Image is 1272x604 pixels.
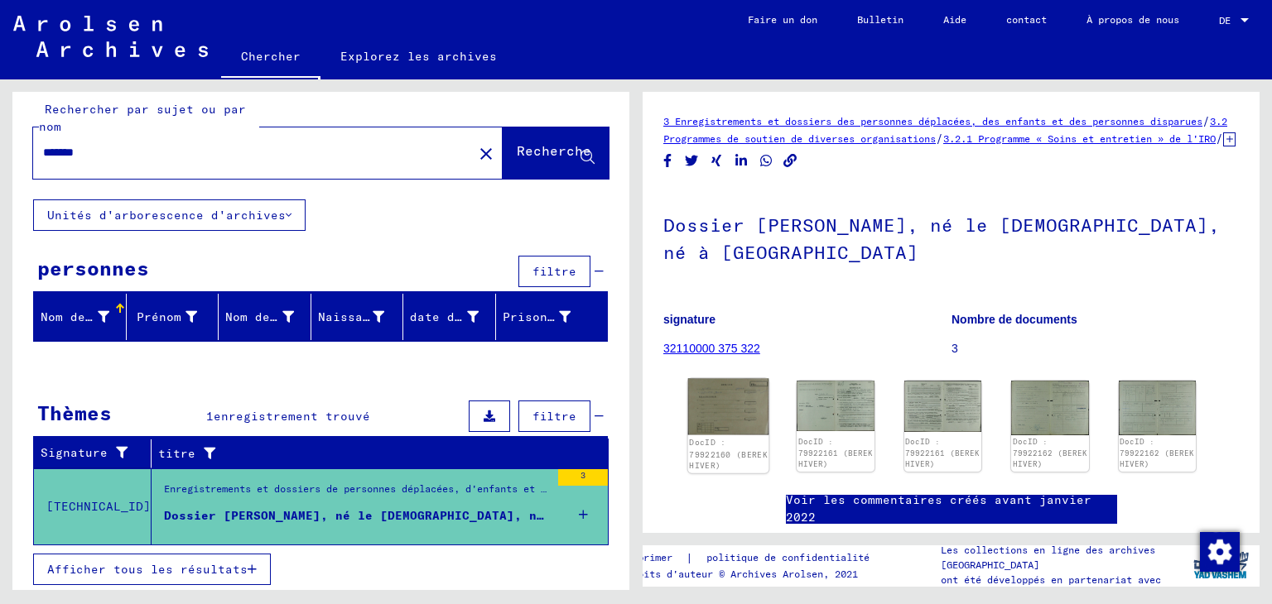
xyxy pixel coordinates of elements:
[403,294,496,340] mat-header-cell: date de naissance
[318,309,385,324] font: Naissance
[1119,381,1196,435] img: 002.jpg
[952,342,958,355] font: 3
[33,554,271,585] button: Afficher tous les résultats
[47,208,286,223] font: Unités d'arborescence d'archives
[225,304,315,330] div: Nom de naissance
[782,151,799,171] button: Copier le lien
[786,491,1117,526] a: Voir les commentaires créés avant janvier 2022
[857,13,903,26] font: Bulletin
[1120,437,1194,468] a: DocID : 79922162 (BEREK HIVER)
[241,49,301,64] font: Chercher
[164,508,693,523] font: Dossier [PERSON_NAME], né le [DEMOGRAPHIC_DATA], né à [GEOGRAPHIC_DATA]
[1011,381,1088,435] img: 001.jpg
[952,313,1077,326] font: Nombre de documents
[410,309,537,324] font: date de naissance
[34,294,127,340] mat-header-cell: Nom de famille
[758,151,775,171] button: Partager sur WhatsApp
[1190,544,1252,586] img: yv_logo.png
[1086,13,1179,26] font: À propos de nous
[943,132,1216,145] a: 3.2.1 Programme « Soins et entretien » de l'IRO
[663,115,1202,127] a: 3 Enregistrements et dossiers des personnes déplacées, des enfants et des personnes disparues
[1216,131,1223,146] font: /
[626,549,686,567] a: imprimer
[39,102,246,134] font: Rechercher par sujet ou par nom
[214,409,370,424] font: enregistrement trouvé
[158,446,195,461] font: titre
[943,13,966,26] font: Aide
[470,137,503,170] button: Clair
[581,470,585,481] font: 3
[663,313,715,326] font: signature
[127,294,219,340] mat-header-cell: Prénom
[320,36,517,76] a: Explorez les archives
[41,309,145,324] font: Nom de famille
[41,445,108,460] font: Signature
[693,549,889,567] a: politique de confidentialité
[905,437,980,468] a: DocID : 79922161 (BEREK HIVER)
[689,438,768,471] a: DocID : 79922160 (BEREK HIVER)
[37,400,112,425] font: Thèmes
[936,131,943,146] font: /
[798,437,873,468] a: DocID : 79922161 (BEREK HIVER)
[1219,14,1231,26] font: DE
[706,551,870,563] font: politique de confidentialité
[686,550,693,565] font: |
[133,304,219,330] div: Prénom
[797,381,874,431] img: 001.jpg
[158,440,592,467] div: titre
[503,127,609,179] button: Recherche
[503,304,592,330] div: Prisonnier #
[219,294,311,340] mat-header-cell: Nom de naissance
[786,492,1091,525] font: Voir les commentaires créés avant janvier 2022
[410,304,499,330] div: date de naissance
[532,264,576,279] font: filtre
[1200,532,1240,572] img: Modifier le consentement
[626,551,672,563] font: imprimer
[1202,113,1210,128] font: /
[518,256,590,287] button: filtre
[518,400,590,432] button: filtre
[340,49,497,64] font: Explorez les archives
[517,142,591,159] font: Recherche
[683,151,701,171] button: Partager sur Twitter
[206,409,214,424] font: 1
[476,144,496,164] mat-icon: close
[904,381,981,431] img: 002.jpg
[1013,437,1087,468] a: DocID : 79922162 (BEREK HIVER)
[41,304,130,330] div: Nom de famille
[41,440,155,467] div: Signature
[37,256,149,280] font: personnes
[733,151,750,171] button: Partager sur LinkedIn
[46,499,151,514] font: [TECHNICAL_ID]
[532,409,576,424] font: filtre
[318,304,405,330] div: Naissance
[688,378,769,434] img: 001.jpg
[137,309,181,324] font: Prénom
[663,342,760,355] a: 32110000 375 322
[47,562,248,577] font: Afficher tous les résultats
[221,36,320,79] a: Chercher
[13,16,208,57] img: Arolsen_neg.svg
[708,151,725,171] button: Partager sur Xing
[626,568,858,580] font: Droits d'auteur © Archives Arolsen, 2021
[659,151,677,171] button: Partager sur Facebook
[496,294,608,340] mat-header-cell: Prisonnier #
[33,199,306,231] button: Unités d'arborescence d'archives
[941,573,1161,586] font: ont été développés en partenariat avec
[748,13,817,26] font: Faire un don
[663,213,1220,264] font: Dossier [PERSON_NAME], né le [DEMOGRAPHIC_DATA], né à [GEOGRAPHIC_DATA]
[311,294,404,340] mat-header-cell: Naissance
[503,309,592,324] font: Prisonnier #
[1006,13,1047,26] font: contact
[225,309,344,324] font: Nom de naissance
